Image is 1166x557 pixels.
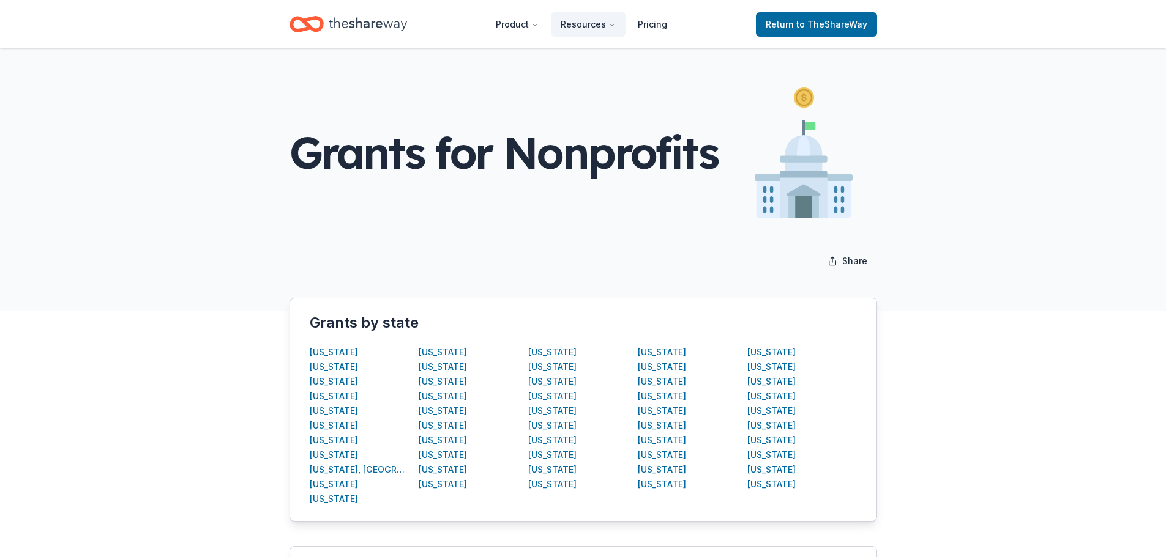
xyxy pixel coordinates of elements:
[756,12,877,37] a: Returnto TheShareWay
[310,492,358,506] button: [US_STATE]
[528,389,577,404] div: [US_STATE]
[638,404,686,418] button: [US_STATE]
[747,462,796,477] button: [US_STATE]
[419,477,467,492] button: [US_STATE]
[310,374,358,389] button: [US_STATE]
[310,462,408,477] button: [US_STATE], [GEOGRAPHIC_DATA]
[638,448,686,462] button: [US_STATE]
[638,462,686,477] div: [US_STATE]
[419,404,467,418] button: [US_STATE]
[290,128,717,177] div: Grants for Nonprofits
[486,12,548,37] button: Product
[419,360,467,374] div: [US_STATE]
[747,448,796,462] div: [US_STATE]
[528,374,577,389] button: [US_STATE]
[310,448,358,462] button: [US_STATE]
[419,462,467,477] button: [US_STATE]
[638,477,686,492] button: [US_STATE]
[310,360,358,374] div: [US_STATE]
[419,418,467,433] button: [US_STATE]
[747,360,796,374] div: [US_STATE]
[528,418,577,433] button: [US_STATE]
[551,12,626,37] button: Resources
[290,10,407,39] a: Home
[766,17,867,32] span: Return
[755,87,853,218] img: Illustration for popular page
[638,433,686,448] button: [US_STATE]
[638,345,686,360] button: [US_STATE]
[842,254,867,268] span: Share
[747,389,796,404] div: [US_STATE]
[528,360,577,374] button: [US_STATE]
[747,433,796,448] button: [US_STATE]
[818,249,877,273] button: Share
[747,374,796,389] button: [US_STATE]
[638,360,686,374] button: [US_STATE]
[528,404,577,418] button: [US_STATE]
[747,404,796,418] div: [US_STATE]
[638,389,686,404] button: [US_STATE]
[310,477,358,492] button: [US_STATE]
[528,477,577,492] button: [US_STATE]
[419,433,467,448] button: [US_STATE]
[419,374,467,389] button: [US_STATE]
[310,389,358,404] button: [US_STATE]
[310,345,358,360] button: [US_STATE]
[310,313,857,333] div: Grants by state
[486,10,677,39] nav: Main
[747,345,796,360] button: [US_STATE]
[747,477,796,492] button: [US_STATE]
[528,433,577,448] button: [US_STATE]
[528,462,577,477] button: [US_STATE]
[528,345,577,360] button: [US_STATE]
[310,433,358,448] button: [US_STATE]
[638,418,686,433] button: [US_STATE]
[310,418,358,433] button: [US_STATE]
[747,418,796,433] button: [US_STATE]
[638,374,686,389] button: [US_STATE]
[528,448,577,462] button: [US_STATE]
[310,404,358,418] button: [US_STATE]
[419,389,467,404] button: [US_STATE]
[419,448,467,462] button: [US_STATE]
[419,345,467,360] button: [US_STATE]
